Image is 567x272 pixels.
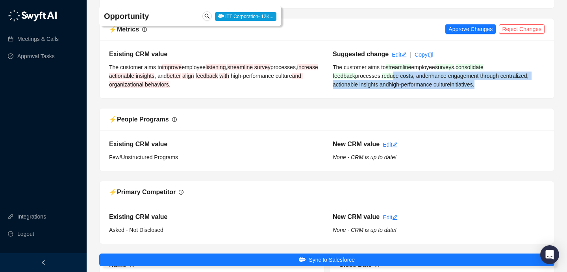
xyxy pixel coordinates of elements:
h5: New CRM value [333,140,380,149]
span: Sync to Salesforce [309,255,355,264]
span: align [182,73,194,79]
span: , [226,64,227,70]
a: Meetings & Calls [17,31,59,47]
span: surveys [435,64,454,70]
span: , [454,64,456,70]
span: streamline [386,64,411,70]
a: Edit [383,214,398,221]
a: ITT Corporation- 12K... [215,13,277,19]
a: Edit [383,142,398,148]
span: improve [162,64,182,70]
button: Approve Changes [445,24,496,34]
span: The customer aims to [333,64,386,70]
span: actionable insights [109,73,154,79]
span: left [41,260,46,265]
span: initiatives [450,81,473,88]
span: edit [401,52,407,57]
span: Approve Changes [448,25,493,33]
span: edit [392,215,398,220]
i: None - CRM is up to date! [333,227,397,233]
span: . [473,81,474,88]
span: costs [400,73,413,79]
span: search [204,13,210,19]
h5: Existing CRM value [109,50,321,59]
div: Open Intercom Messenger [540,245,559,264]
span: info-circle [172,117,177,122]
span: through [480,73,498,79]
span: . [169,81,170,88]
span: Reject Changes [502,25,541,33]
span: info-circle [179,190,183,195]
span: , and [413,73,425,79]
span: better [167,73,181,79]
span: ⚡️ People Programs [109,116,169,123]
span: ⚡️ Metrics [109,26,139,33]
span: copy [428,52,433,57]
span: centralized, [500,73,529,79]
span: edit [392,142,398,147]
span: info-circle [142,27,147,32]
span: ⚡️ Primary Competitor [109,189,176,195]
div: | [410,50,411,59]
span: consolidate [456,64,484,70]
span: increase [297,64,318,70]
span: employee [411,64,435,70]
i: None - CRM is up to date! [333,154,397,160]
span: high-performance culture [389,81,450,88]
span: logout [8,231,13,237]
button: Reject Changes [499,24,545,34]
span: , and [154,73,167,79]
span: The customer aims to [109,64,162,70]
span: Asked - Not Disclosed [109,227,163,233]
h4: Opportunity [104,11,202,22]
span: ITT Corporation- 12K... [215,12,277,21]
button: Sync to Salesforce [99,254,554,266]
img: logo-05li4sbe.png [8,10,57,22]
span: engagement [448,73,479,79]
span: survey [254,64,271,70]
span: listening [206,64,226,70]
span: reduce [382,73,399,79]
span: employee [182,64,206,70]
h5: Existing CRM value [109,140,321,149]
a: Integrations [17,209,46,224]
h5: Suggested change [333,50,389,59]
a: Approval Tasks [17,48,55,64]
span: feedback [333,73,355,79]
span: processes, [271,64,297,70]
span: processes, [355,73,382,79]
span: high-performance culture [231,73,292,79]
a: Edit [392,51,407,58]
span: with [219,73,229,79]
h5: Existing CRM value [109,212,321,222]
h5: New CRM value [333,212,380,222]
span: feedback [196,73,218,79]
span: Logout [17,226,34,242]
span: enhance [425,73,447,79]
span: streamline [227,64,253,70]
span: Few/Unstructured Programs [109,154,178,160]
span: and organizational behaviors [109,73,303,88]
a: Copy [415,51,433,58]
span: actionable insights and [333,81,389,88]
